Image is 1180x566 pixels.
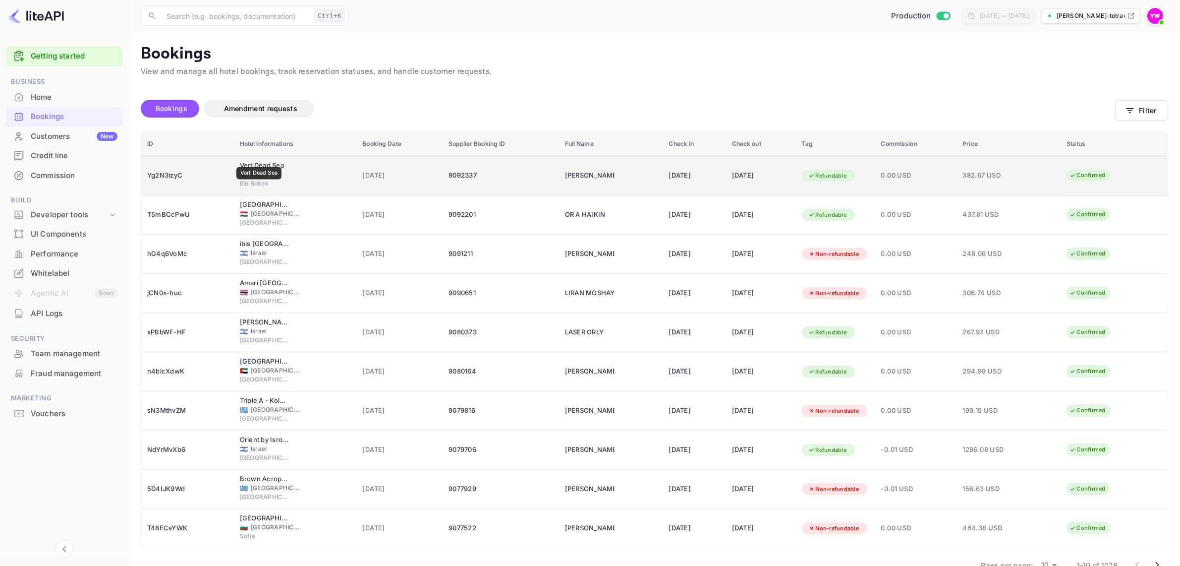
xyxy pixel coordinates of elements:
div: jCN0x-huc [147,285,228,301]
div: LIRAN MOSHAYOF [565,285,615,301]
div: T48ECsYWK [147,520,228,536]
span: 294.99 USD [962,366,1012,377]
a: UI Components [6,225,122,243]
div: Refundable [802,170,853,182]
div: 9090651 [449,285,553,301]
div: UI Components [6,225,122,244]
div: Team management [6,344,122,364]
div: account-settings tabs [141,100,1116,118]
span: 0.00 USD [881,249,951,259]
div: Non-refundable [802,405,866,417]
div: Getting started [6,46,122,66]
div: API Logs [31,308,117,319]
span: 1286.08 USD [962,444,1012,455]
div: Three Corners Hotel Anna [240,200,289,210]
span: 248.06 USD [962,249,1012,259]
span: [GEOGRAPHIC_DATA] [240,453,289,462]
span: Business [6,76,122,87]
div: Credit line [31,150,117,162]
span: [GEOGRAPHIC_DATA] [251,484,300,493]
div: [DATE] [669,246,720,262]
span: [GEOGRAPHIC_DATA] [240,257,289,266]
div: n4blcXdwK [147,364,228,379]
span: Security [6,333,122,344]
div: Performance [6,245,122,264]
span: -0.01 USD [881,484,951,495]
span: Bookings [156,104,187,113]
a: Vouchers [6,404,122,423]
div: Triple A - Kolokotroni 62 [240,396,289,406]
div: Confirmed [1063,248,1112,260]
span: Israel [251,444,300,453]
div: Team management [31,348,117,360]
span: Israel [240,250,248,256]
a: Credit line [6,146,122,165]
span: 306.74 USD [962,288,1012,299]
th: Tag [796,132,875,156]
th: Full Name [559,132,663,156]
div: [DATE] [732,403,790,419]
div: Performance [31,249,117,260]
div: Fraud management [6,364,122,383]
div: [DATE] [669,442,720,458]
input: Search (e.g. bookings, documentation) [161,6,310,26]
div: [DATE] [732,520,790,536]
div: Commission [31,170,117,182]
div: Visito Apart House [240,513,289,523]
div: Bookings [6,107,122,126]
span: 382.67 USD [962,170,1012,181]
span: [GEOGRAPHIC_DATA] [251,288,300,297]
div: Vert Dead Sea [240,161,289,171]
div: [DATE] [669,481,720,497]
div: Confirmed [1063,404,1112,417]
div: Confirmed [1063,287,1112,299]
span: [DATE] [362,405,437,416]
a: Home [6,88,122,106]
span: 0.00 USD [881,405,951,416]
div: Whitelabel [6,264,122,283]
span: [GEOGRAPHIC_DATA] [240,414,289,423]
span: [GEOGRAPHIC_DATA] [240,493,289,502]
div: Brown Acropol, a member of Brown Hotels [240,474,289,484]
span: [GEOGRAPHIC_DATA] [240,375,289,384]
span: [GEOGRAPHIC_DATA] [251,366,300,375]
div: [DATE] [732,481,790,497]
span: Israel [240,446,248,452]
div: LASER ORLY [565,324,615,340]
div: SHULA COHEN [565,168,615,184]
span: Marketing [6,393,122,404]
th: Supplier Booking ID [443,132,559,156]
div: Refundable [802,366,853,378]
a: Whitelabel [6,264,122,282]
div: ibis Jerusalem city Center - An AccorHotels Brand [240,239,289,249]
div: Refundable [802,326,853,339]
span: 437.81 USD [962,209,1012,220]
div: 9080164 [449,364,553,379]
span: [GEOGRAPHIC_DATA] [240,336,289,345]
div: UI Components [31,229,117,240]
div: Non-refundable [802,248,866,260]
div: 9092201 [449,207,553,223]
a: Performance [6,245,122,263]
th: Price [956,132,1061,156]
th: ID [141,132,234,156]
div: 9092337 [449,168,553,184]
div: Refundable [802,444,853,456]
div: [DATE] [669,324,720,340]
div: [DATE] [669,285,720,301]
a: Bookings [6,107,122,126]
span: [DATE] [362,249,437,259]
a: Getting started [31,51,117,62]
div: [DATE] [732,168,790,184]
button: Collapse navigation [56,540,73,558]
img: Yahav Winkler [1147,8,1163,24]
div: Commission [6,166,122,186]
div: Confirmed [1063,483,1112,495]
div: [DATE] [732,442,790,458]
span: [DATE] [362,170,437,181]
span: 267.92 USD [962,327,1012,338]
img: LiteAPI logo [8,8,64,24]
div: [DATE] [732,207,790,223]
div: [DATE] — [DATE] [979,11,1029,20]
div: Credit line [6,146,122,166]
